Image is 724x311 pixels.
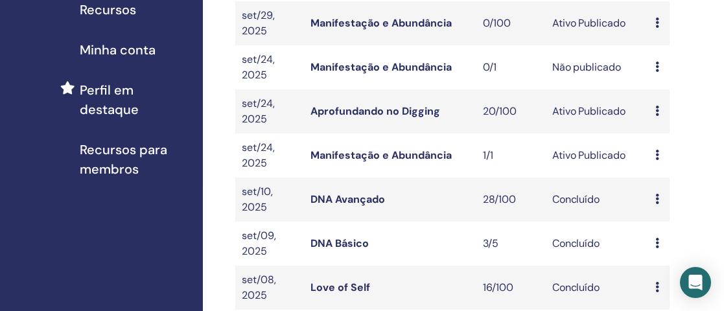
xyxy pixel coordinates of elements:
[235,1,304,45] td: set/29, 2025
[310,281,370,294] a: Love of Self
[235,222,304,266] td: set/09, 2025
[476,133,545,178] td: 1/1
[476,45,545,89] td: 0/1
[476,178,545,222] td: 28/100
[235,178,304,222] td: set/10, 2025
[476,1,545,45] td: 0/100
[310,192,385,206] a: DNA Avançado
[235,266,304,310] td: set/08, 2025
[310,16,452,30] a: Manifestação e Abundância
[310,104,440,118] a: Aprofundando no Digging
[546,266,649,310] td: Concluído
[235,133,304,178] td: set/24, 2025
[546,89,649,133] td: Ativo Publicado
[476,89,545,133] td: 20/100
[235,89,304,133] td: set/24, 2025
[80,40,156,60] span: Minha conta
[310,236,369,250] a: DNA Básico
[546,178,649,222] td: Concluído
[80,140,193,179] span: Recursos para membros
[546,45,649,89] td: Não publicado
[476,266,545,310] td: 16/100
[310,148,452,162] a: Manifestação e Abundância
[546,133,649,178] td: Ativo Publicado
[80,80,193,119] span: Perfil em destaque
[680,267,711,298] div: Open Intercom Messenger
[546,1,649,45] td: Ativo Publicado
[546,222,649,266] td: Concluído
[310,60,452,74] a: Manifestação e Abundância
[476,222,545,266] td: 3/5
[235,45,304,89] td: set/24, 2025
